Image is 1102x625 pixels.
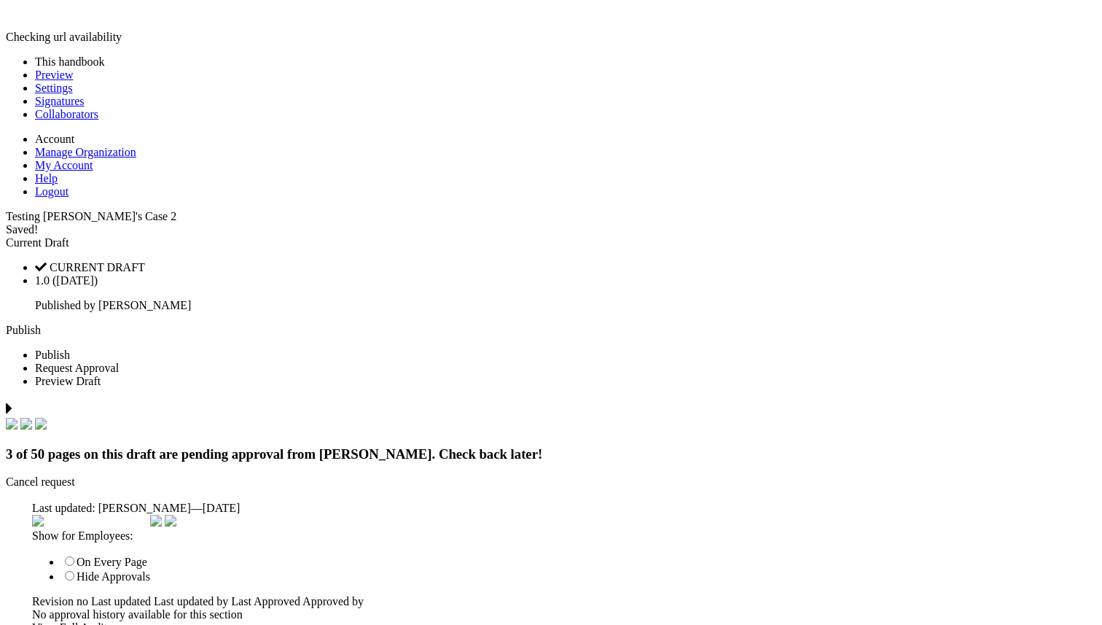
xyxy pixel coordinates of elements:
[35,95,85,107] a: Signatures
[35,299,1096,312] p: Published by [PERSON_NAME]
[6,418,17,430] img: check.svg
[6,324,41,336] a: Publish
[165,515,176,527] img: arrow-down-white.svg
[32,502,1078,515] div: —
[65,571,74,581] input: Hide Approvals
[302,595,364,607] span: Approved by
[231,595,300,607] span: Last Approved
[35,418,47,430] img: check.svg
[35,159,93,171] a: My Account
[6,223,38,236] span: Saved!
[35,349,70,361] span: Publish
[154,595,228,607] span: Last updated by
[35,146,136,158] a: Manage Organization
[6,236,69,249] span: Current Draft
[35,185,69,198] a: Logout
[61,556,147,568] label: On Every Page
[35,172,58,185] a: Help
[91,595,151,607] span: Last updated
[6,446,80,462] span: 3 of 50 pages
[50,261,145,273] span: CURRENT DRAFT
[84,446,542,462] span: on this draft are pending approval from [PERSON_NAME]. Check back later!
[150,515,162,527] img: time.svg
[52,274,98,287] span: ([DATE])
[35,82,73,94] a: Settings
[6,475,75,488] span: Cancel request
[32,529,133,542] span: Show for Employees:
[35,375,101,387] span: Preview Draft
[32,595,88,607] span: Revision no
[6,31,122,43] span: Checking url availability
[98,502,191,514] span: [PERSON_NAME]
[35,55,1096,69] li: This handbook
[20,418,32,430] img: check.svg
[61,570,150,583] label: Hide Approvals
[35,108,98,120] a: Collaborators
[35,362,119,374] span: Request Approval
[65,556,74,566] input: On Every Page
[32,515,44,527] img: eye_approvals.svg
[35,133,1096,146] li: Account
[6,210,176,222] span: Testing [PERSON_NAME]'s Case 2
[203,502,241,514] span: [DATE]
[32,608,243,621] span: No approval history available for this section
[35,274,50,287] span: 1.0
[35,69,73,81] a: Preview
[32,502,95,514] span: Last updated:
